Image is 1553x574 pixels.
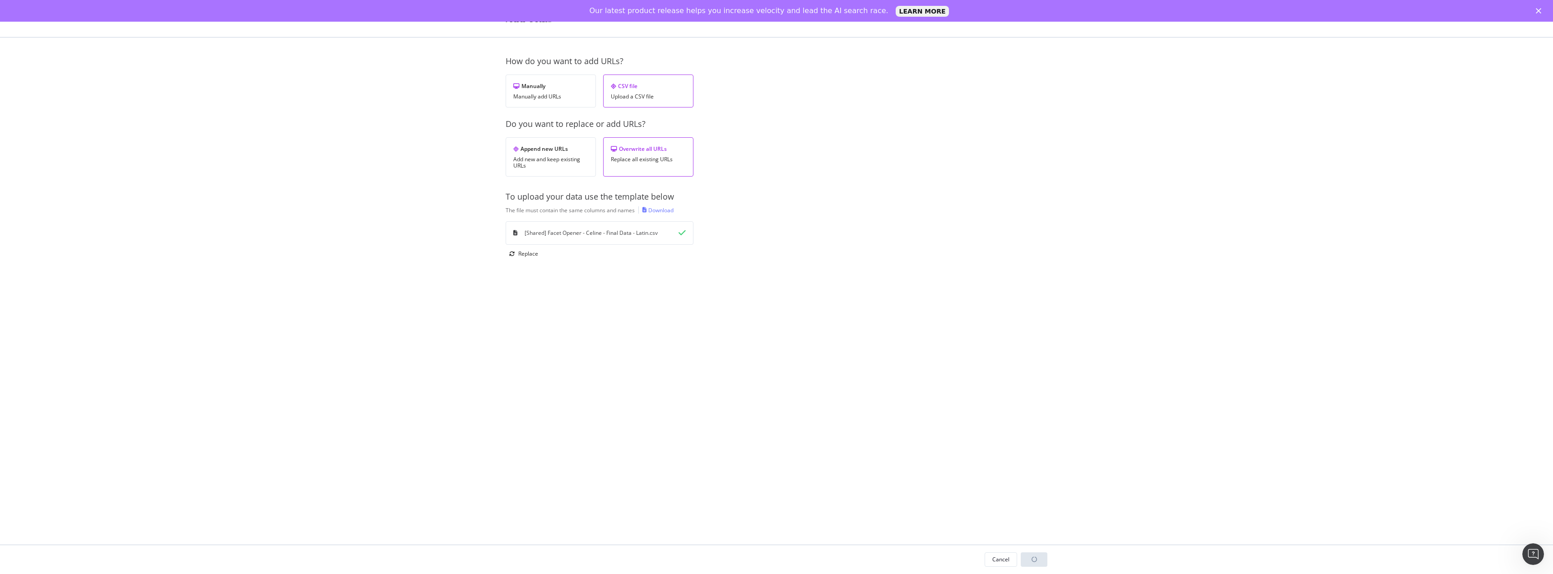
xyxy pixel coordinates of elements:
div: To upload your data use the template below [506,191,1047,203]
div: Replace all existing URLs [611,156,686,163]
div: loading [1021,552,1047,567]
div: Append new URLs [513,145,588,153]
div: Download [648,206,674,214]
button: Replace [506,247,538,261]
div: Manually [513,82,588,90]
div: How do you want to add URLs? [506,56,1047,67]
div: Add new and keep existing URLs [513,156,588,169]
div: The file must contain the same columns and names [506,206,635,214]
div: Our latest product release helps you increase velocity and lead the AI search race. [590,6,888,15]
div: Manually add URLs [513,93,588,100]
a: Download [642,206,674,214]
button: Cancel [985,552,1017,567]
div: Do you want to replace or add URLs? [506,118,1047,130]
div: Replace [518,250,538,257]
div: [Shared] Facet Opener - Celine - Final Data - Latin.csv [525,229,658,237]
div: Fermer [1536,8,1545,14]
div: CSV file [611,82,686,90]
div: Overwrite all URLs [611,145,686,153]
div: Cancel [992,555,1009,563]
iframe: Intercom live chat [1522,543,1544,565]
div: Upload a CSV file [611,93,686,100]
a: LEARN MORE [896,6,949,17]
